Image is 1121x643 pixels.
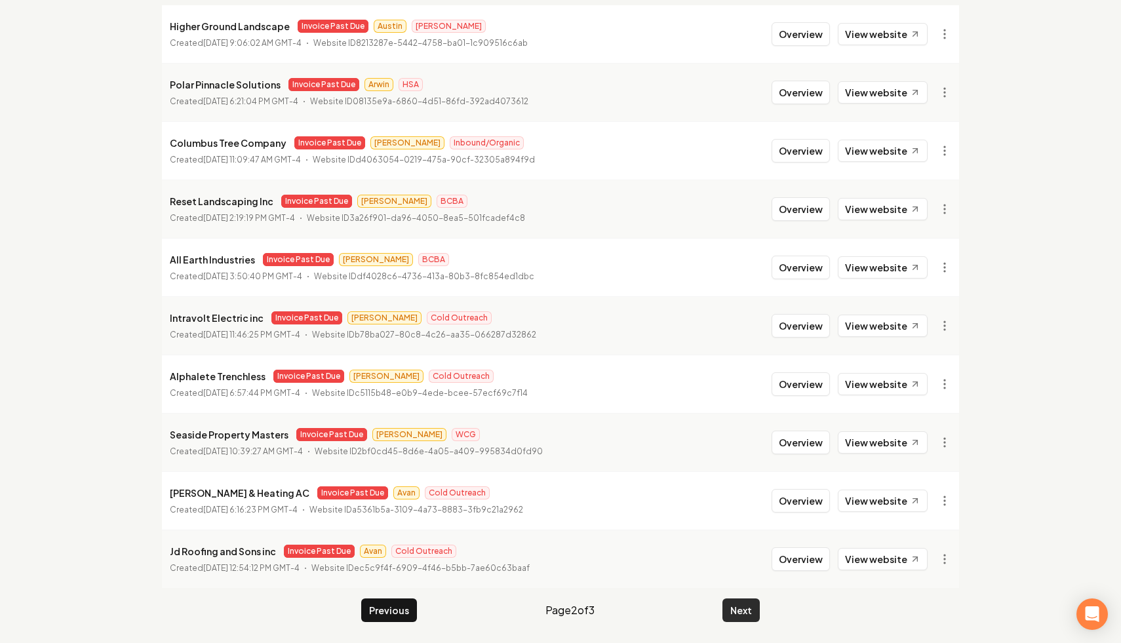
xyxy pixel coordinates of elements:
[310,95,528,108] p: Website ID 08135e9a-6860-4d51-86fd-392ad4073612
[281,195,352,208] span: Invoice Past Due
[722,598,760,622] button: Next
[170,387,300,400] p: Created
[391,545,456,558] span: Cold Outreach
[313,37,528,50] p: Website ID 8213287e-5442-4758-ba01-1c909516c6ab
[170,18,290,34] p: Higher Ground Landscape
[170,485,309,501] p: [PERSON_NAME] & Heating AC
[349,370,423,383] span: [PERSON_NAME]
[772,22,830,46] button: Overview
[360,545,386,558] span: Avan
[288,78,359,91] span: Invoice Past Due
[203,563,300,573] time: [DATE] 12:54:12 PM GMT-4
[312,387,528,400] p: Website ID c5115b48-e0b9-4ede-bcee-57ecf69c7f14
[772,372,830,396] button: Overview
[170,212,295,225] p: Created
[838,315,928,337] a: View website
[838,198,928,220] a: View website
[284,545,355,558] span: Invoice Past Due
[263,253,334,266] span: Invoice Past Due
[170,135,286,151] p: Columbus Tree Company
[203,213,295,223] time: [DATE] 2:19:19 PM GMT-4
[203,330,300,340] time: [DATE] 11:46:25 PM GMT-4
[314,270,534,283] p: Website ID df4028c6-4736-413a-80b3-8fc854ed1dbc
[170,193,273,209] p: Reset Landscaping Inc
[312,328,536,341] p: Website ID b78ba027-80c8-4c26-aa35-066287d32862
[170,37,302,50] p: Created
[427,311,492,324] span: Cold Outreach
[170,543,276,559] p: Jd Roofing and Sons inc
[412,20,486,33] span: [PERSON_NAME]
[838,548,928,570] a: View website
[170,562,300,575] p: Created
[271,311,342,324] span: Invoice Past Due
[170,270,302,283] p: Created
[170,503,298,516] p: Created
[838,490,928,512] a: View website
[772,197,830,221] button: Overview
[838,373,928,395] a: View website
[452,428,480,441] span: WCG
[772,81,830,104] button: Overview
[772,139,830,163] button: Overview
[170,310,264,326] p: Intravolt Electric inc
[339,253,413,266] span: [PERSON_NAME]
[772,314,830,338] button: Overview
[317,486,388,499] span: Invoice Past Due
[203,446,303,456] time: [DATE] 10:39:27 AM GMT-4
[361,598,417,622] button: Previous
[203,155,301,165] time: [DATE] 11:09:47 AM GMT-4
[170,252,255,267] p: All Earth Industries
[429,370,494,383] span: Cold Outreach
[357,195,431,208] span: [PERSON_NAME]
[203,38,302,48] time: [DATE] 9:06:02 AM GMT-4
[838,140,928,162] a: View website
[298,20,368,33] span: Invoice Past Due
[170,77,281,92] p: Polar Pinnacle Solutions
[393,486,420,499] span: Avan
[311,562,530,575] p: Website ID ec5c9f4f-6909-4f46-b5bb-7ae60c63baaf
[347,311,422,324] span: [PERSON_NAME]
[170,95,298,108] p: Created
[273,370,344,383] span: Invoice Past Due
[203,271,302,281] time: [DATE] 3:50:40 PM GMT-4
[372,428,446,441] span: [PERSON_NAME]
[309,503,523,516] p: Website ID a5361b5a-3109-4a73-8883-3fb9c21a2962
[838,256,928,279] a: View website
[370,136,444,149] span: [PERSON_NAME]
[307,212,525,225] p: Website ID 3a26f901-da96-4050-8ea5-501fcadef4c8
[170,427,288,442] p: Seaside Property Masters
[374,20,406,33] span: Austin
[545,602,595,618] span: Page 2 of 3
[437,195,467,208] span: BCBA
[296,428,367,441] span: Invoice Past Due
[838,81,928,104] a: View website
[364,78,393,91] span: Arwin
[203,505,298,515] time: [DATE] 6:16:23 PM GMT-4
[315,445,543,458] p: Website ID 2bf0cd45-8d6e-4a05-a409-995834d0fd90
[313,153,535,166] p: Website ID d4063054-0219-475a-90cf-32305a894f9d
[294,136,365,149] span: Invoice Past Due
[838,431,928,454] a: View website
[170,328,300,341] p: Created
[203,388,300,398] time: [DATE] 6:57:44 PM GMT-4
[772,547,830,571] button: Overview
[203,96,298,106] time: [DATE] 6:21:04 PM GMT-4
[399,78,423,91] span: HSA
[772,489,830,513] button: Overview
[772,256,830,279] button: Overview
[425,486,490,499] span: Cold Outreach
[418,253,449,266] span: BCBA
[450,136,524,149] span: Inbound/Organic
[838,23,928,45] a: View website
[170,153,301,166] p: Created
[170,368,265,384] p: Alphalete Trenchless
[170,445,303,458] p: Created
[1076,598,1108,630] div: Open Intercom Messenger
[772,431,830,454] button: Overview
